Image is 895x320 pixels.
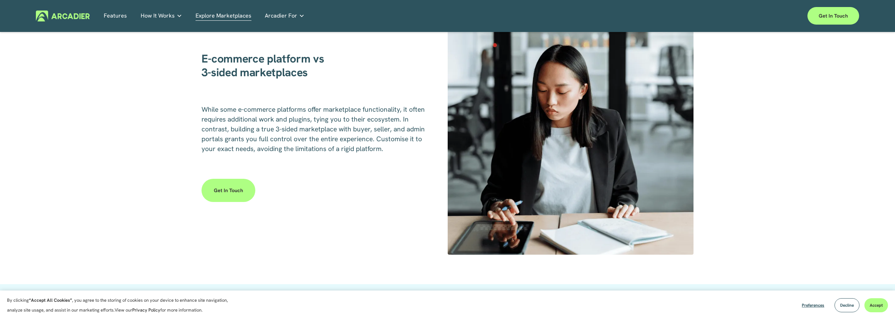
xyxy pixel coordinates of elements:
[860,286,895,320] iframe: Chat Widget
[802,302,824,308] span: Preferences
[132,307,160,313] a: Privacy Policy
[265,11,305,21] a: folder dropdown
[196,11,251,21] a: Explore Marketplaces
[141,11,182,21] a: folder dropdown
[840,302,854,308] span: Decline
[202,105,427,153] span: While some e-commerce platforms offer marketplace functionality, it often requires additional wor...
[104,11,127,21] a: Features
[7,295,236,315] p: By clicking , you agree to the storing of cookies on your device to enhance site navigation, anal...
[202,51,324,80] strong: E-commerce platform vs 3-sided marketplaces
[141,11,175,21] span: How It Works
[797,298,830,312] button: Preferences
[265,11,297,21] span: Arcadier For
[202,179,255,202] a: Get in touch
[807,7,859,25] a: Get in touch
[36,11,90,21] img: Arcadier
[835,298,859,312] button: Decline
[29,297,72,303] strong: “Accept All Cookies”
